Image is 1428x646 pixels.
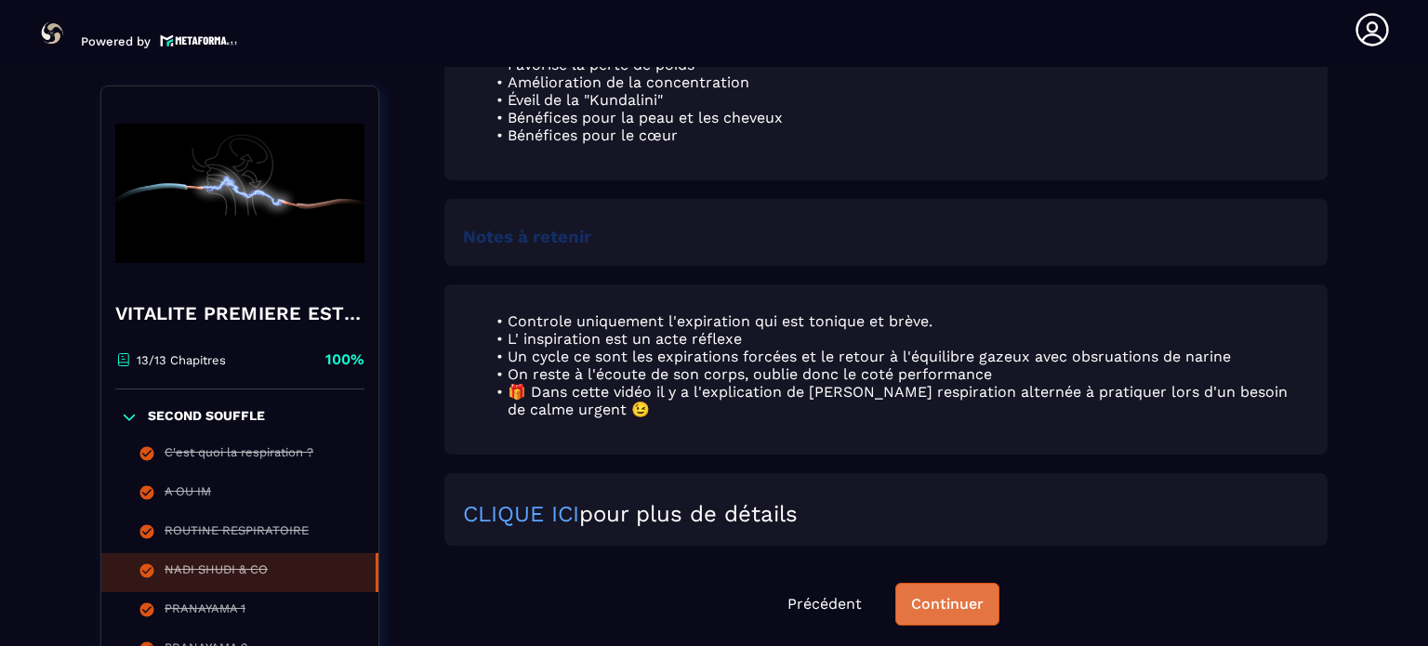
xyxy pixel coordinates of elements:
li: Amélioration de la concentration [485,73,1309,91]
div: C'est quoi la respiration ? [165,445,313,466]
div: PRANAYAMA 1 [165,601,245,622]
li: Bénéfices pour la peau et les cheveux [485,109,1309,126]
li: L' inspiration est un acte réflexe [485,330,1309,348]
li: 🎁 Dans cette vidéo il y a l'explication de [PERSON_NAME] respiration alternée à pratiquer lors d'... [485,383,1309,418]
p: Powered by [81,34,151,48]
h2: pour plus de détails [463,501,1309,527]
li: Controle uniquement l'expiration qui est tonique et brève. [485,312,1309,330]
li: On reste à l'écoute de son corps, oublie donc le coté performance [485,365,1309,383]
p: 13/13 Chapitres [137,353,226,367]
li: Éveil de la "Kundalini" [485,91,1309,109]
div: ROUTINE RESPIRATOIRE [165,523,309,544]
img: logo [160,33,238,48]
h4: VITALITE PREMIERE ESTRELLA [115,300,364,326]
button: Continuer [895,583,999,626]
div: A OU IM [165,484,211,505]
img: logo-branding [37,19,67,48]
li: Un cycle ce sont les expirations forcées et le retour à l'équilibre gazeux avec obsruations de na... [485,348,1309,365]
div: Continuer [911,595,984,613]
p: SECOND SOUFFLE [148,408,265,427]
a: CLIQUE ICI [463,501,579,527]
div: NADI SHUDI & CO [165,562,268,583]
button: Précédent [773,584,877,625]
p: 100% [325,349,364,370]
strong: Notes à retenir [463,227,591,247]
li: Bénéfices pour le cœur [485,126,1309,144]
img: banner [115,100,364,286]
